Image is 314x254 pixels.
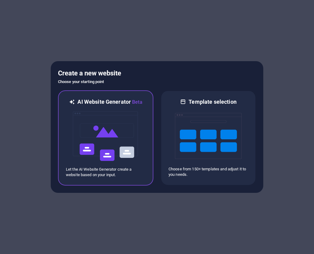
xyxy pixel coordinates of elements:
img: ai [72,106,139,167]
h6: Choose your starting point [58,78,256,85]
span: Beta [131,99,142,105]
h5: Create a new website [58,68,256,78]
div: AI Website GeneratorBetaaiLet the AI Website Generator create a website based on your input. [58,90,153,186]
p: Let the AI Website Generator create a website based on your input. [66,167,145,178]
h6: Template selection [189,98,236,106]
div: Template selectionChoose from 150+ templates and adjust it to you needs. [161,90,256,186]
p: Choose from 150+ templates and adjust it to you needs. [169,166,248,177]
h6: AI Website Generator [77,98,142,106]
